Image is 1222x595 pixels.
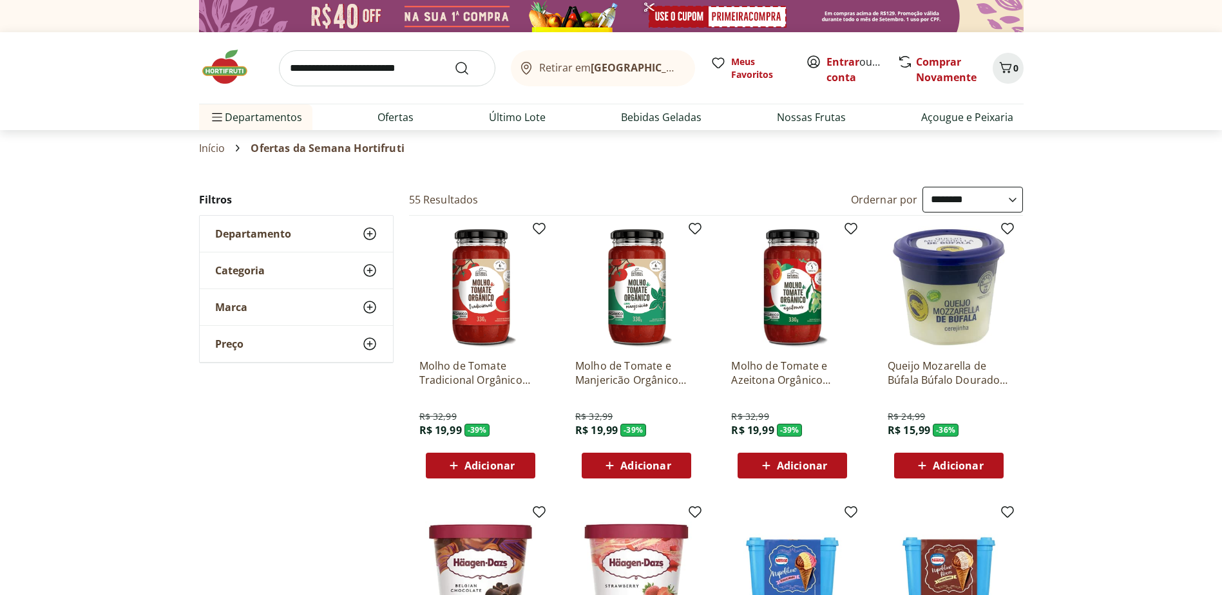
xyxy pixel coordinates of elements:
[215,301,247,314] span: Marca
[251,142,404,154] span: Ofertas da Semana Hortifruti
[200,289,393,325] button: Marca
[738,453,847,478] button: Adicionar
[731,410,769,423] span: R$ 32,99
[209,102,302,133] span: Departamentos
[215,227,291,240] span: Departamento
[826,55,897,84] a: Criar conta
[489,109,546,125] a: Último Lote
[888,359,1010,387] a: Queijo Mozarella de Búfala Búfalo Dourado 150g
[215,337,243,350] span: Preço
[993,53,1024,84] button: Carrinho
[511,50,695,86] button: Retirar em[GEOGRAPHIC_DATA]/[GEOGRAPHIC_DATA]
[575,359,698,387] a: Molho de Tomate e Manjericão Orgânico Natural Da Terra 330g
[575,423,618,437] span: R$ 19,99
[921,109,1013,125] a: Açougue e Peixaria
[888,423,930,437] span: R$ 15,99
[419,226,542,348] img: Molho de Tomate Tradicional Orgânico Natural Da Terra 330g
[731,423,774,437] span: R$ 19,99
[539,62,682,73] span: Retirar em
[200,326,393,362] button: Preço
[777,109,846,125] a: Nossas Frutas
[200,252,393,288] button: Categoria
[711,55,790,81] a: Meus Favoritos
[209,102,225,133] button: Menu
[464,424,490,437] span: - 39 %
[279,50,495,86] input: search
[826,55,859,69] a: Entrar
[454,61,485,76] button: Submit Search
[933,460,983,471] span: Adicionar
[464,460,515,471] span: Adicionar
[888,226,1010,348] img: Queijo Mozarella de Búfala Búfalo Dourado 150g
[777,460,827,471] span: Adicionar
[620,424,646,437] span: - 39 %
[409,193,479,207] h2: 55 Resultados
[826,54,884,85] span: ou
[575,410,613,423] span: R$ 32,99
[894,453,1004,478] button: Adicionar
[1013,62,1018,74] span: 0
[377,109,414,125] a: Ofertas
[426,453,535,478] button: Adicionar
[419,410,457,423] span: R$ 32,99
[419,359,542,387] a: Molho de Tomate Tradicional Orgânico Natural Da Terra 330g
[731,55,790,81] span: Meus Favoritos
[933,424,959,437] span: - 36 %
[200,216,393,252] button: Departamento
[621,109,702,125] a: Bebidas Geladas
[731,359,854,387] a: Molho de Tomate e Azeitona Orgânico Natural Da Terra 330g
[199,187,394,212] h2: Filtros
[777,424,803,437] span: - 39 %
[620,460,671,471] span: Adicionar
[591,61,808,75] b: [GEOGRAPHIC_DATA]/[GEOGRAPHIC_DATA]
[575,226,698,348] img: Molho de Tomate e Manjericão Orgânico Natural Da Terra 330g
[199,48,263,86] img: Hortifruti
[851,193,918,207] label: Ordernar por
[199,142,225,154] a: Início
[582,453,691,478] button: Adicionar
[731,226,854,348] img: Molho de Tomate e Azeitona Orgânico Natural Da Terra 330g
[916,55,977,84] a: Comprar Novamente
[888,410,925,423] span: R$ 24,99
[215,264,265,277] span: Categoria
[419,423,462,437] span: R$ 19,99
